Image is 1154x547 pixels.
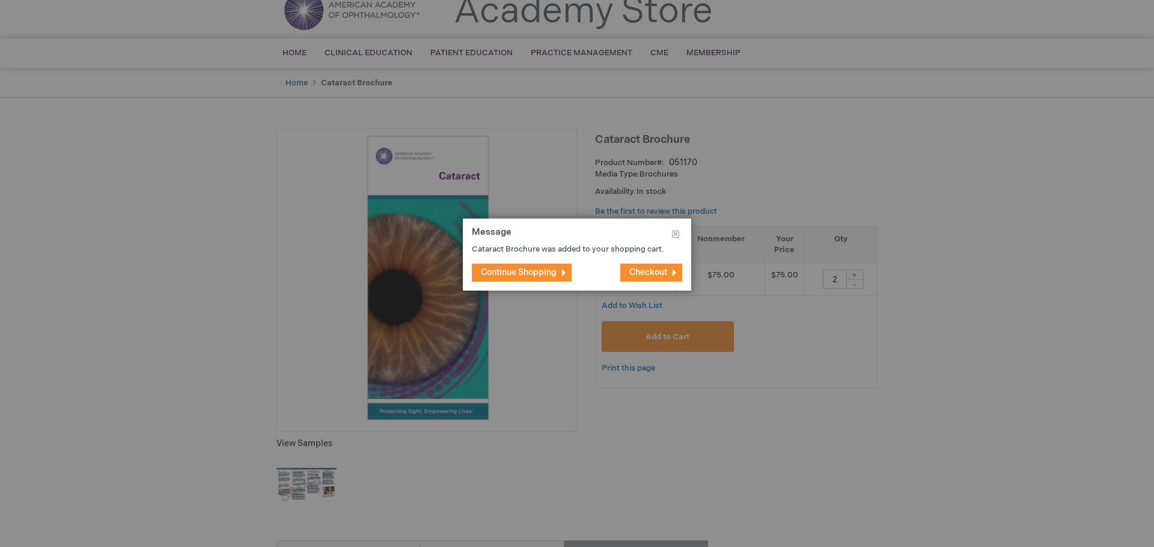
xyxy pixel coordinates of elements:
h1: Message [472,228,682,244]
span: Continue Shopping [481,267,557,277]
button: Continue Shopping [472,264,572,282]
p: Cataract Brochure was added to your shopping cart. [472,244,664,255]
button: Checkout [620,264,682,282]
span: Checkout [629,267,667,277]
